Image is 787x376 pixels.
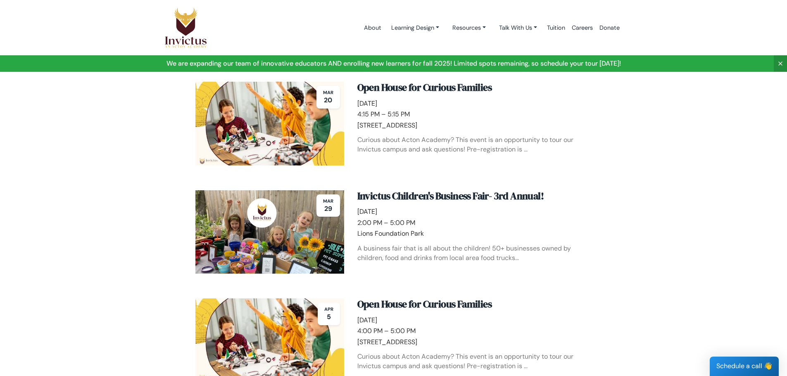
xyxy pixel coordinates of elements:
[385,20,446,35] a: Learning Design
[492,20,544,35] a: Talk With Us
[568,10,596,45] a: Careers
[164,7,207,48] img: Logo
[710,357,779,376] div: Schedule a call 👋
[446,20,492,35] a: Resources
[596,10,623,45] a: Donate
[361,10,385,45] a: About
[544,10,568,45] a: Tuition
